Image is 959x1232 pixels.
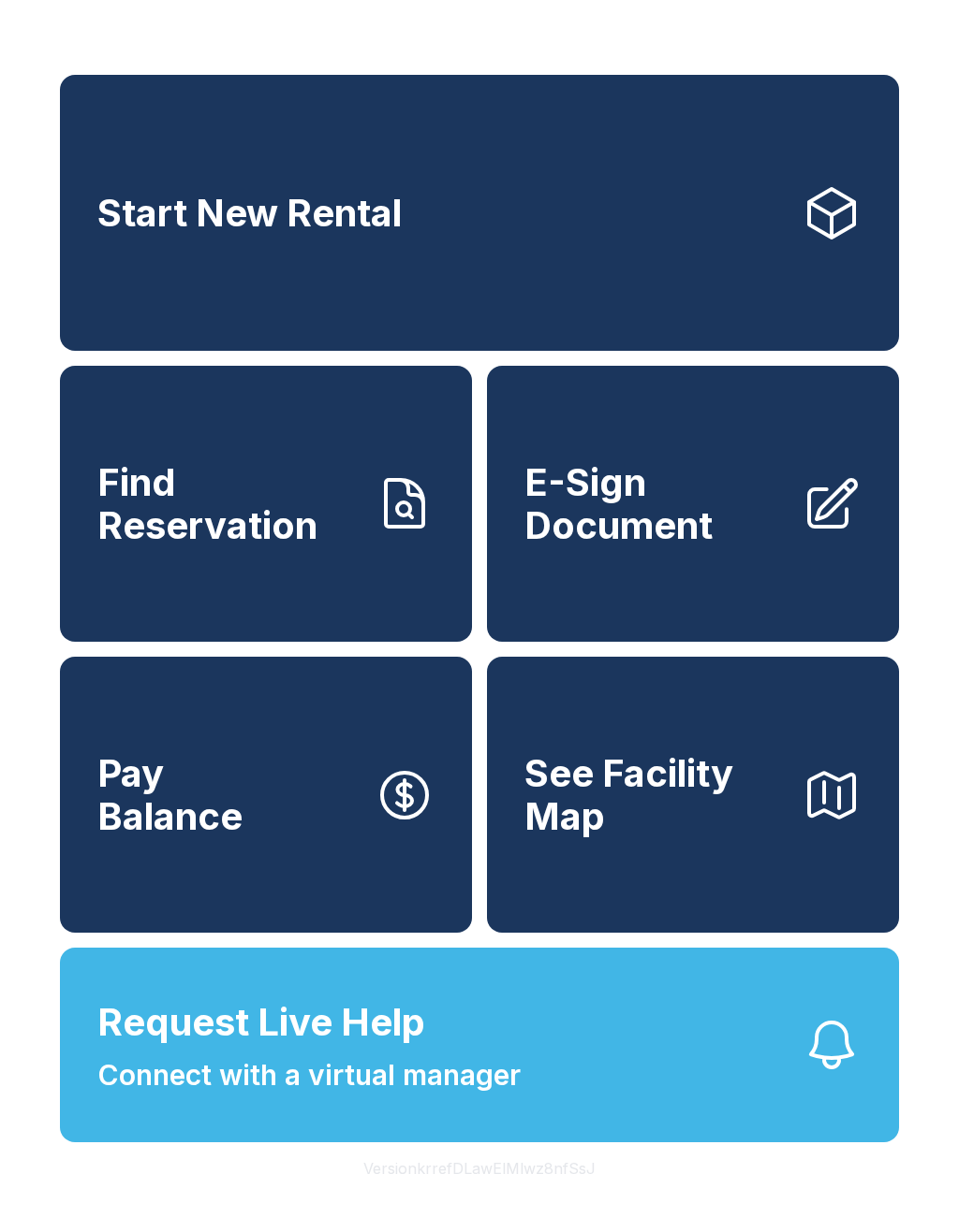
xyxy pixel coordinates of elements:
[97,752,243,837] span: Pay Balance
[97,192,402,235] span: Start New Rental
[97,1054,521,1096] span: Connect with a virtual manager
[60,75,899,351] a: Start New Rental
[487,657,899,933] button: See Facility Map
[60,657,472,933] button: PayBalance
[97,994,425,1051] span: Request Live Help
[348,1142,611,1195] button: VersionkrrefDLawElMlwz8nfSsJ
[60,366,472,642] a: Find Reservation
[524,752,787,837] span: See Facility Map
[487,366,899,642] a: E-Sign Document
[524,461,787,546] span: E-Sign Document
[97,461,360,546] span: Find Reservation
[60,948,899,1142] button: Request Live HelpConnect with a virtual manager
